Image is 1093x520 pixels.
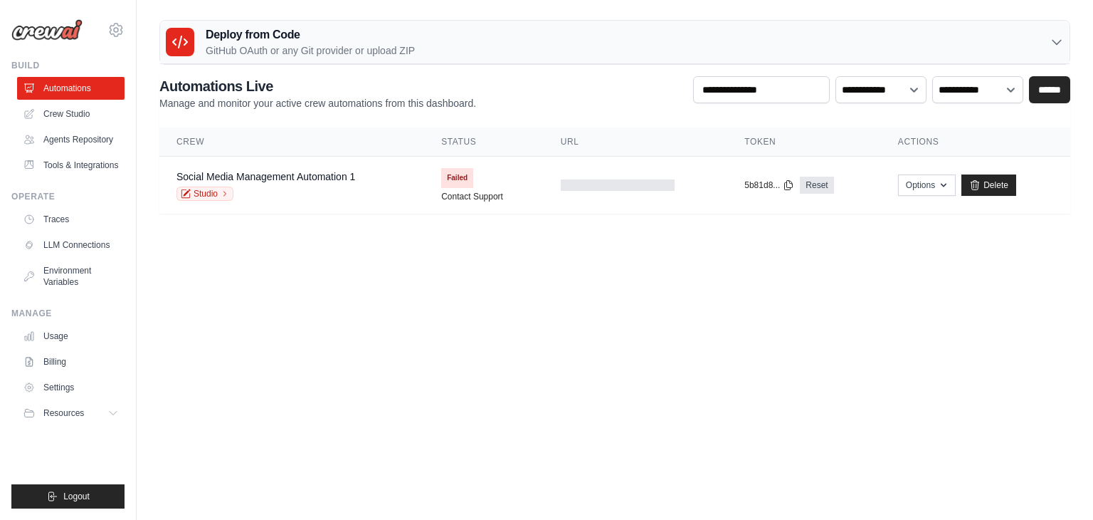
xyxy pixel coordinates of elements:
a: Social Media Management Automation 1 [176,171,355,182]
p: GitHub OAuth or any Git provider or upload ZIP [206,43,415,58]
div: Build [11,60,125,71]
button: Resources [17,402,125,425]
a: Settings [17,376,125,399]
th: Token [727,128,881,157]
h2: Automations Live [159,76,476,96]
a: Studio [176,187,233,201]
a: Reset [800,177,833,194]
a: Environment Variables [17,259,125,293]
a: Agents Repository [17,128,125,151]
div: Operate [11,191,125,202]
div: Manage [11,308,125,319]
button: Options [898,175,956,196]
a: Delete [961,175,1016,196]
span: Resources [43,407,84,419]
span: Failed [441,168,473,188]
a: Automations [17,77,125,100]
img: Logo [11,19,83,41]
button: Logout [11,484,125,509]
a: Usage [17,325,125,348]
th: Status [424,128,543,157]
a: Billing [17,350,125,373]
th: Crew [159,128,424,157]
a: Contact Support [441,191,503,202]
a: LLM Connections [17,234,125,256]
span: Logout [63,491,90,502]
a: Crew Studio [17,103,125,125]
a: Tools & Integrations [17,154,125,177]
a: Traces [17,208,125,231]
th: Actions [881,128,1070,157]
th: URL [544,128,728,157]
p: Manage and monitor your active crew automations from this dashboard. [159,96,476,110]
button: 5b81d8... [744,180,794,191]
h3: Deploy from Code [206,26,415,43]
